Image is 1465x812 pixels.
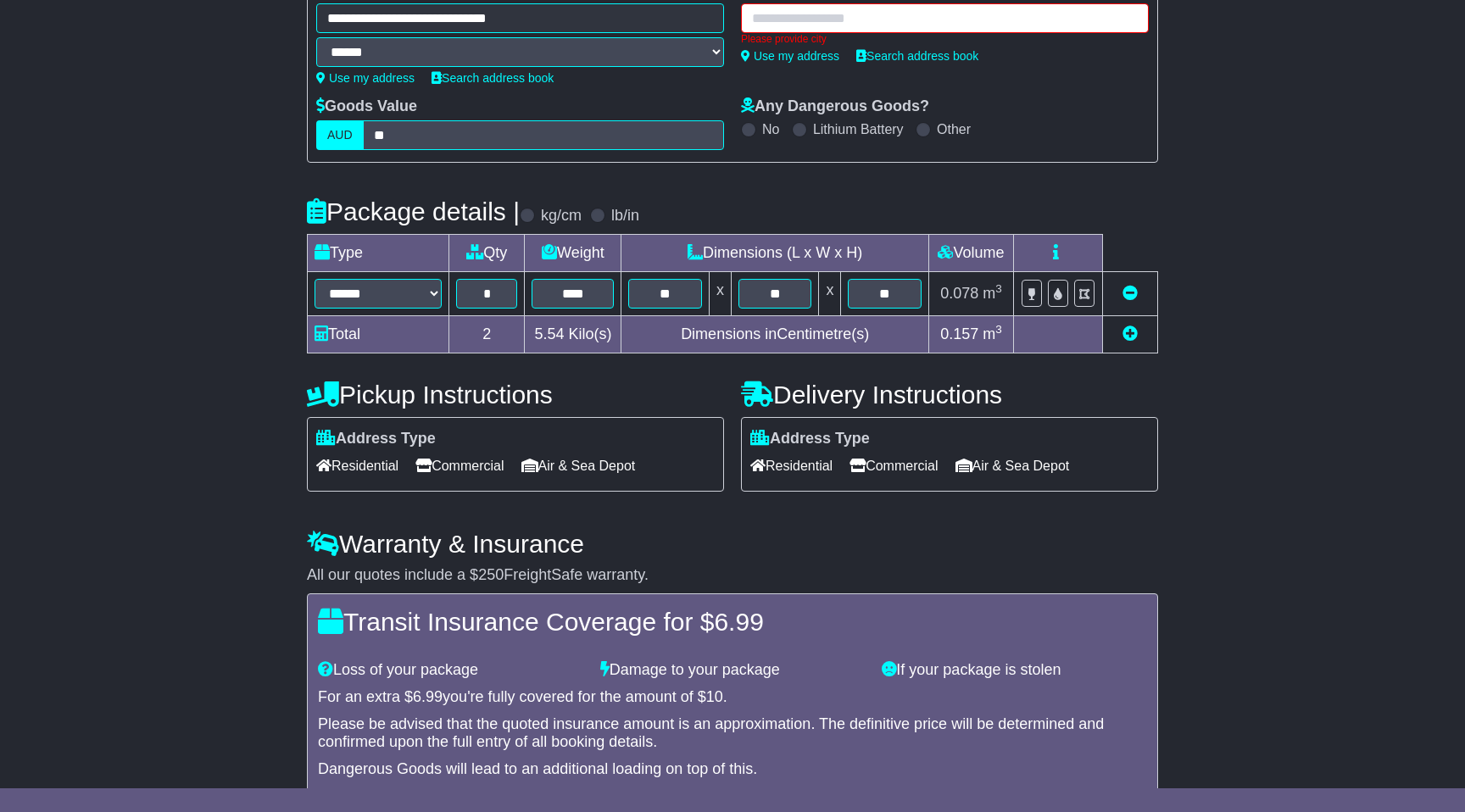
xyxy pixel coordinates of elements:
label: kg/cm [541,207,582,225]
label: No [762,121,779,137]
label: Address Type [750,430,870,448]
span: 0.157 [940,325,978,342]
h4: Pickup Instructions [307,381,724,409]
label: Any Dangerous Goods? [741,97,929,116]
label: Goods Value [316,97,417,116]
span: Commercial [849,453,938,479]
td: 2 [449,316,525,353]
td: Volume [928,235,1013,272]
span: Air & Sea Depot [955,453,1070,479]
label: Address Type [316,430,436,448]
h4: Transit Insurance Coverage for $ [318,608,1147,636]
span: m [983,325,1002,342]
a: Remove this item [1122,285,1138,302]
label: AUD [316,120,364,150]
sup: 3 [995,323,1002,336]
label: Lithium Battery [813,121,904,137]
td: Dimensions in Centimetre(s) [621,316,929,353]
span: m [983,285,1002,302]
span: Residential [316,453,398,479]
span: 6.99 [714,608,763,636]
a: Add new item [1122,325,1138,342]
td: x [709,272,731,316]
td: Type [308,235,449,272]
div: If your package is stolen [873,661,1156,680]
div: Damage to your package [592,661,874,680]
div: Please provide city [741,33,1149,45]
span: Commercial [415,453,504,479]
div: All our quotes include a $ FreightSafe warranty. [307,566,1158,585]
h4: Delivery Instructions [741,381,1158,409]
span: Residential [750,453,833,479]
td: Weight [525,235,621,272]
h4: Warranty & Insurance [307,530,1158,558]
h4: Package details | [307,197,520,225]
span: 6.99 [413,688,443,705]
span: 250 [478,566,504,583]
span: Air & Sea Depot [521,453,636,479]
span: 10 [706,688,723,705]
div: Please be advised that the quoted insurance amount is an approximation. The definitive price will... [318,715,1147,752]
td: x [819,272,841,316]
a: Use my address [741,49,839,63]
div: For an extra $ you're fully covered for the amount of $ . [318,688,1147,707]
sup: 3 [995,282,1002,295]
div: Loss of your package [309,661,592,680]
td: Dimensions (L x W x H) [621,235,929,272]
a: Search address book [432,71,554,85]
div: Dangerous Goods will lead to an additional loading on top of this. [318,760,1147,779]
a: Use my address [316,71,415,85]
span: 5.54 [534,325,564,342]
td: Total [308,316,449,353]
td: Qty [449,235,525,272]
label: Other [937,121,971,137]
span: 0.078 [940,285,978,302]
label: lb/in [611,207,639,225]
td: Kilo(s) [525,316,621,353]
a: Search address book [856,49,978,63]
